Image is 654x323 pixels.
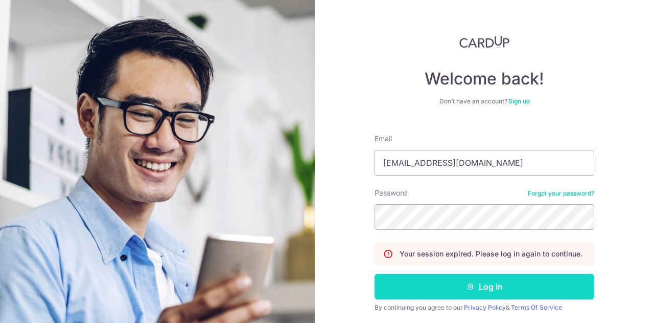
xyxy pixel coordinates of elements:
label: Email [375,134,392,144]
div: By continuing you agree to our & [375,304,594,312]
label: Password [375,188,407,198]
h4: Welcome back! [375,69,594,89]
p: Your session expired. Please log in again to continue. [400,249,582,259]
a: Forgot your password? [528,189,594,198]
button: Log in [375,274,594,299]
div: Don’t have an account? [375,97,594,105]
a: Terms Of Service [511,304,562,311]
a: Privacy Policy [464,304,506,311]
a: Sign up [508,97,530,105]
input: Enter your Email [375,150,594,176]
img: CardUp Logo [459,36,509,48]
